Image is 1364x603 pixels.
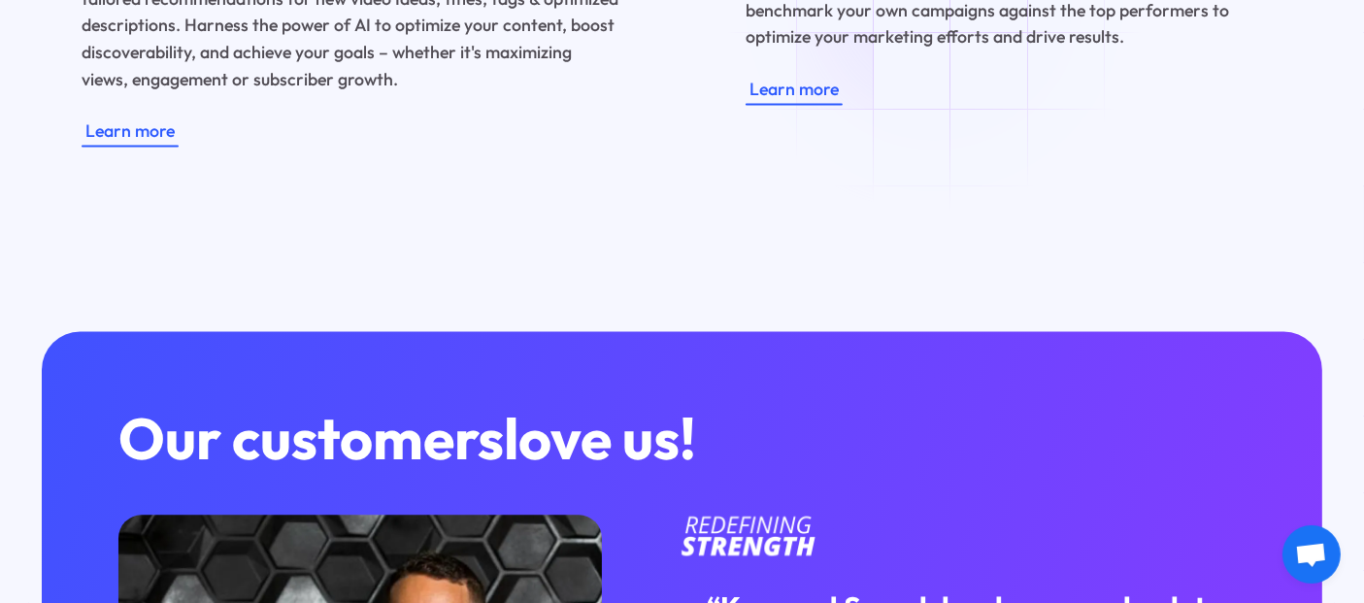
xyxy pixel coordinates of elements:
[82,116,179,147] a: Learn more
[118,408,1039,469] h3: Our customers
[504,402,696,474] span: love us!
[1282,525,1341,584] a: Open chat
[749,76,839,103] div: Learn more
[682,515,815,556] img: Redefining Strength
[85,117,175,145] div: Learn more
[746,74,843,105] a: Learn more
